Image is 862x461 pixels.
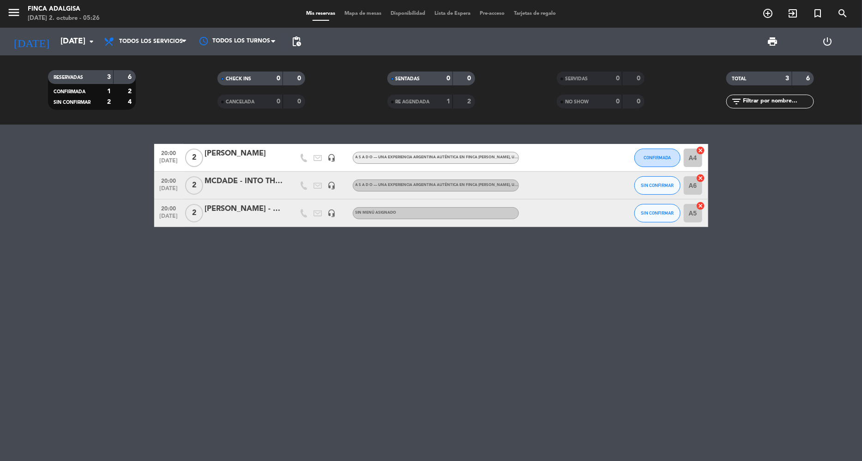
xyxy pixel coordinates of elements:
[7,6,21,23] button: menu
[637,75,642,82] strong: 0
[226,77,251,81] span: CHECK INS
[634,149,681,167] button: CONFIRMADA
[446,75,450,82] strong: 0
[119,38,183,45] span: Todos los servicios
[185,176,203,195] span: 2
[157,158,181,168] span: [DATE]
[128,74,133,80] strong: 6
[696,146,705,155] i: cancel
[185,204,203,222] span: 2
[7,6,21,19] i: menu
[386,11,430,16] span: Disponibilidad
[356,183,525,187] span: A S A D O — Una experiencia Argentina auténtica en Finca [PERSON_NAME]
[328,209,336,217] i: headset_mic
[157,203,181,213] span: 20:00
[786,75,790,82] strong: 3
[767,36,778,47] span: print
[28,5,100,14] div: Finca Adalgisa
[328,181,336,190] i: headset_mic
[107,99,111,105] strong: 2
[128,88,133,95] strong: 2
[28,14,100,23] div: [DATE] 2. octubre - 05:26
[812,8,823,19] i: turned_in_not
[509,11,561,16] span: Tarjetas de regalo
[510,156,525,159] span: , USD 65
[822,36,833,47] i: power_settings_new
[157,175,181,186] span: 20:00
[637,98,642,105] strong: 0
[787,8,798,19] i: exit_to_app
[565,77,588,81] span: SERVIDAS
[185,149,203,167] span: 2
[277,98,280,105] strong: 0
[742,96,814,107] input: Filtrar por nombre...
[7,31,56,52] i: [DATE]
[205,175,283,187] div: MCDADE - INTO THE VINEYARD
[837,8,848,19] i: search
[634,176,681,195] button: SIN CONFIRMAR
[731,96,742,107] i: filter_list
[616,98,620,105] strong: 0
[356,156,525,159] span: A S A D O — Una experiencia Argentina auténtica en Finca [PERSON_NAME]
[356,211,397,215] span: Sin menú asignado
[328,154,336,162] i: headset_mic
[565,100,589,104] span: NO SHOW
[54,90,85,94] span: CONFIRMADA
[298,98,303,105] strong: 0
[616,75,620,82] strong: 0
[467,75,473,82] strong: 0
[696,174,705,183] i: cancel
[291,36,302,47] span: pending_actions
[510,183,525,187] span: , USD 65
[467,98,473,105] strong: 2
[641,183,674,188] span: SIN CONFIRMAR
[446,98,450,105] strong: 1
[107,88,111,95] strong: 1
[277,75,280,82] strong: 0
[128,99,133,105] strong: 4
[475,11,509,16] span: Pre-acceso
[205,148,283,160] div: [PERSON_NAME]
[226,100,254,104] span: CANCELADA
[54,100,90,105] span: SIN CONFIRMAR
[54,75,83,80] span: RESERVADAS
[807,75,812,82] strong: 6
[107,74,111,80] strong: 3
[301,11,340,16] span: Mis reservas
[644,155,671,160] span: CONFIRMADA
[732,77,746,81] span: TOTAL
[800,28,855,55] div: LOG OUT
[157,147,181,158] span: 20:00
[340,11,386,16] span: Mapa de mesas
[157,213,181,224] span: [DATE]
[430,11,475,16] span: Lista de Espera
[157,186,181,196] span: [DATE]
[298,75,303,82] strong: 0
[696,201,705,210] i: cancel
[396,77,420,81] span: SENTADAS
[634,204,681,222] button: SIN CONFIRMAR
[396,100,430,104] span: RE AGENDADA
[762,8,773,19] i: add_circle_outline
[205,203,283,215] div: [PERSON_NAME] - H & T [GEOGRAPHIC_DATA]
[641,210,674,216] span: SIN CONFIRMAR
[86,36,97,47] i: arrow_drop_down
